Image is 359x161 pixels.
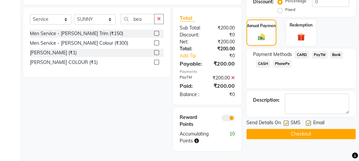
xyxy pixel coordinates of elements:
[207,75,240,81] div: ₹200.00
[313,119,324,128] span: Email
[207,91,240,98] div: ₹0
[175,25,207,31] div: Sub Total:
[207,31,240,38] div: ₹0
[285,7,295,13] label: Fixed
[246,129,356,139] button: Checkout
[30,40,128,47] div: Men Service - [PERSON_NAME] Colour (₹300)
[175,91,207,98] div: Balance :
[175,75,207,81] div: PayTM
[180,15,195,22] span: Total
[30,49,77,56] div: [PERSON_NAME] (₹1)
[175,31,207,38] div: Discount:
[213,52,240,59] div: ₹0
[295,51,309,59] span: CARD
[175,52,213,59] a: Add Tip
[30,30,123,37] div: Men Service - [PERSON_NAME] Trim (₹150)
[256,60,270,68] span: CASH
[207,45,240,52] div: ₹200.00
[175,114,207,128] div: Reward Points
[253,97,280,104] div: Description:
[273,60,292,68] span: PhonePe
[207,60,240,68] div: ₹200.00
[290,22,313,28] label: Redemption
[291,119,301,128] span: SMS
[180,69,235,75] div: Payments
[256,33,267,41] img: _cash.svg
[295,32,307,41] img: _gift.svg
[246,119,281,128] span: Send Details On
[175,38,207,45] div: Net:
[330,51,343,59] span: Bank
[175,131,224,144] div: Accumulating Points
[245,23,277,29] label: Manual Payment
[207,25,240,31] div: ₹200.00
[207,38,240,45] div: ₹200.00
[175,45,207,52] div: Total:
[253,51,292,58] span: Payment Methods
[175,82,207,90] div: Paid:
[121,14,154,24] input: Search or Scan
[30,59,98,66] div: [PERSON_NAME] COLOUR (₹1)
[312,51,327,59] span: PayTM
[224,131,240,144] div: 10
[175,60,207,68] div: Payable:
[207,82,240,90] div: ₹200.00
